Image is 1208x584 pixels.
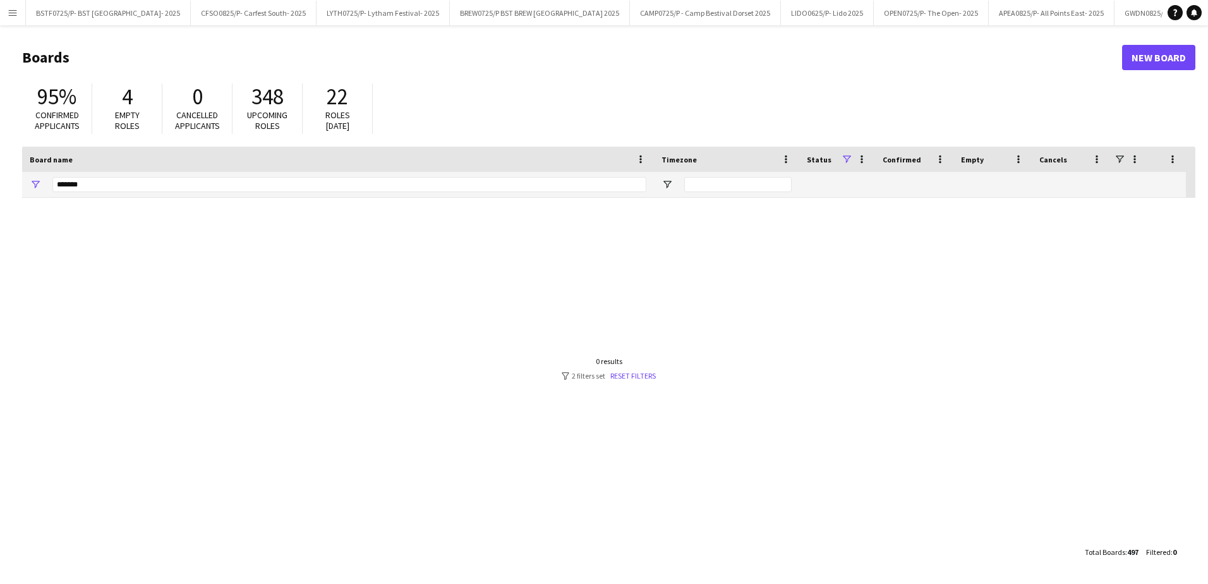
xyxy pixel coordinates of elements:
[37,83,76,111] span: 95%
[1085,540,1139,564] div: :
[325,109,350,131] span: Roles [DATE]
[562,356,656,366] div: 0 results
[684,177,792,192] input: Timezone Filter Input
[883,155,921,164] span: Confirmed
[1039,155,1067,164] span: Cancels
[610,371,656,380] a: Reset filters
[661,179,673,190] button: Open Filter Menu
[30,155,73,164] span: Board name
[191,1,317,25] button: CFSO0825/P- Carfest South- 2025
[52,177,646,192] input: Board name Filter Input
[1127,547,1139,557] span: 497
[115,109,140,131] span: Empty roles
[175,109,220,131] span: Cancelled applicants
[450,1,630,25] button: BREW0725/P BST BREW [GEOGRAPHIC_DATA] 2025
[562,371,656,380] div: 2 filters set
[989,1,1114,25] button: APEA0825/P- All Points East- 2025
[327,83,348,111] span: 22
[35,109,80,131] span: Confirmed applicants
[26,1,191,25] button: BSTF0725/P- BST [GEOGRAPHIC_DATA]- 2025
[317,1,450,25] button: LYTH0725/P- Lytham Festival- 2025
[122,83,133,111] span: 4
[781,1,874,25] button: LIDO0625/P- Lido 2025
[1085,547,1125,557] span: Total Boards
[247,109,287,131] span: Upcoming roles
[961,155,984,164] span: Empty
[874,1,989,25] button: OPEN0725/P- The Open- 2025
[661,155,697,164] span: Timezone
[1146,547,1171,557] span: Filtered
[1173,547,1176,557] span: 0
[630,1,781,25] button: CAMP0725/P - Camp Bestival Dorset 2025
[192,83,203,111] span: 0
[251,83,284,111] span: 348
[22,48,1122,67] h1: Boards
[1122,45,1195,70] a: New Board
[807,155,831,164] span: Status
[30,179,41,190] button: Open Filter Menu
[1146,540,1176,564] div: :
